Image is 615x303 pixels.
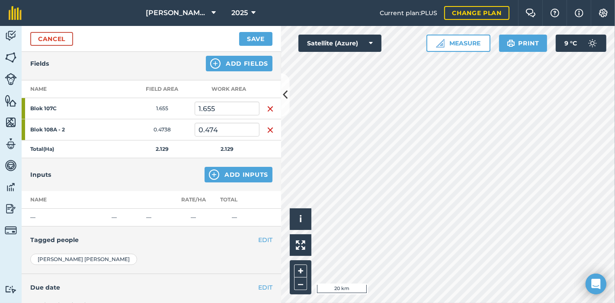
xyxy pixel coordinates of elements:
[143,209,177,226] td: —
[210,191,259,209] th: Total
[584,35,601,52] img: svg+xml;base64,PD94bWwgdmVyc2lvbj0iMS4wIiBlbmNvZGluZz0idXRmLTgiPz4KPCEtLSBHZW5lcmF0b3I6IEFkb2JlIE...
[550,9,560,17] img: A question mark icon
[564,35,577,52] span: 9 ° C
[146,8,208,18] span: [PERSON_NAME] en [PERSON_NAME]
[130,119,195,140] td: 0.4738
[22,80,130,98] th: Name
[30,32,73,46] a: Cancel
[30,59,49,68] h4: Fields
[586,274,606,294] div: Open Intercom Messenger
[5,202,17,215] img: svg+xml;base64,PD94bWwgdmVyc2lvbj0iMS4wIiBlbmNvZGluZz0idXRmLTgiPz4KPCEtLSBHZW5lcmF0b3I6IEFkb2JlIE...
[30,146,54,152] strong: Total ( Ha )
[267,104,274,114] img: svg+xml;base64,PHN2ZyB4bWxucz0iaHR0cDovL3d3dy53My5vcmcvMjAwMC9zdmciIHdpZHRoPSIxNiIgaGVpZ2h0PSIyNC...
[177,209,210,226] td: —
[22,209,108,226] td: —
[298,35,381,52] button: Satellite (Azure)
[426,35,490,52] button: Measure
[30,283,272,292] h4: Due date
[5,73,17,85] img: svg+xml;base64,PD94bWwgdmVyc2lvbj0iMS4wIiBlbmNvZGluZz0idXRmLTgiPz4KPCEtLSBHZW5lcmF0b3I6IEFkb2JlIE...
[108,209,143,226] td: —
[296,240,305,250] img: Four arrows, one pointing top left, one top right, one bottom right and the last bottom left
[205,167,272,182] button: Add Inputs
[156,146,169,152] strong: 2.129
[258,235,272,245] button: EDIT
[130,80,195,98] th: Field Area
[209,169,219,180] img: svg+xml;base64,PHN2ZyB4bWxucz0iaHR0cDovL3d3dy53My5vcmcvMjAwMC9zdmciIHdpZHRoPSIxNCIgaGVpZ2h0PSIyNC...
[556,35,606,52] button: 9 °C
[290,208,311,230] button: i
[30,170,51,179] h4: Inputs
[130,98,195,119] td: 1.655
[5,181,17,194] img: svg+xml;base64,PD94bWwgdmVyc2lvbj0iMS4wIiBlbmNvZGluZz0idXRmLTgiPz4KPCEtLSBHZW5lcmF0b3I6IEFkb2JlIE...
[575,8,583,18] img: svg+xml;base64,PHN2ZyB4bWxucz0iaHR0cDovL3d3dy53My5vcmcvMjAwMC9zdmciIHdpZHRoPSIxNyIgaGVpZ2h0PSIxNy...
[294,277,307,290] button: –
[5,137,17,150] img: svg+xml;base64,PD94bWwgdmVyc2lvbj0iMS4wIiBlbmNvZGluZz0idXRmLTgiPz4KPCEtLSBHZW5lcmF0b3I6IEFkb2JlIE...
[436,39,445,48] img: Ruler icon
[30,126,98,133] strong: Blok 108A - 2
[30,105,98,112] strong: Blok 107C
[267,125,274,135] img: svg+xml;base64,PHN2ZyB4bWxucz0iaHR0cDovL3d3dy53My5vcmcvMjAwMC9zdmciIHdpZHRoPSIxNiIgaGVpZ2h0PSIyNC...
[5,94,17,107] img: svg+xml;base64,PHN2ZyB4bWxucz0iaHR0cDovL3d3dy53My5vcmcvMjAwMC9zdmciIHdpZHRoPSI1NiIgaGVpZ2h0PSI2MC...
[5,51,17,64] img: svg+xml;base64,PHN2ZyB4bWxucz0iaHR0cDovL3d3dy53My5vcmcvMjAwMC9zdmciIHdpZHRoPSI1NiIgaGVpZ2h0PSI2MC...
[30,254,137,265] div: [PERSON_NAME] [PERSON_NAME]
[258,283,272,292] button: EDIT
[221,146,234,152] strong: 2.129
[177,191,210,209] th: Rate/ Ha
[499,35,548,52] button: Print
[5,159,17,172] img: svg+xml;base64,PD94bWwgdmVyc2lvbj0iMS4wIiBlbmNvZGluZz0idXRmLTgiPz4KPCEtLSBHZW5lcmF0b3I6IEFkb2JlIE...
[210,209,259,226] td: —
[9,6,22,20] img: fieldmargin Logo
[195,80,259,98] th: Work area
[380,8,437,18] span: Current plan : PLUS
[5,116,17,129] img: svg+xml;base64,PHN2ZyB4bWxucz0iaHR0cDovL3d3dy53My5vcmcvMjAwMC9zdmciIHdpZHRoPSI1NiIgaGVpZ2h0PSI2MC...
[598,9,609,17] img: A cog icon
[239,32,272,46] button: Save
[299,214,302,224] span: i
[294,265,307,277] button: +
[30,235,272,245] h4: Tagged people
[5,29,17,42] img: svg+xml;base64,PD94bWwgdmVyc2lvbj0iMS4wIiBlbmNvZGluZz0idXRmLTgiPz4KPCEtLSBHZW5lcmF0b3I6IEFkb2JlIE...
[5,285,17,293] img: svg+xml;base64,PD94bWwgdmVyc2lvbj0iMS4wIiBlbmNvZGluZz0idXRmLTgiPz4KPCEtLSBHZW5lcmF0b3I6IEFkb2JlIE...
[507,38,515,48] img: svg+xml;base64,PHN2ZyB4bWxucz0iaHR0cDovL3d3dy53My5vcmcvMjAwMC9zdmciIHdpZHRoPSIxOSIgaGVpZ2h0PSIyNC...
[5,224,17,236] img: svg+xml;base64,PD94bWwgdmVyc2lvbj0iMS4wIiBlbmNvZGluZz0idXRmLTgiPz4KPCEtLSBHZW5lcmF0b3I6IEFkb2JlIE...
[22,191,108,209] th: Name
[525,9,536,17] img: Two speech bubbles overlapping with the left bubble in the forefront
[444,6,509,20] a: Change plan
[231,8,248,18] span: 2025
[206,56,272,71] button: Add Fields
[210,58,221,69] img: svg+xml;base64,PHN2ZyB4bWxucz0iaHR0cDovL3d3dy53My5vcmcvMjAwMC9zdmciIHdpZHRoPSIxNCIgaGVpZ2h0PSIyNC...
